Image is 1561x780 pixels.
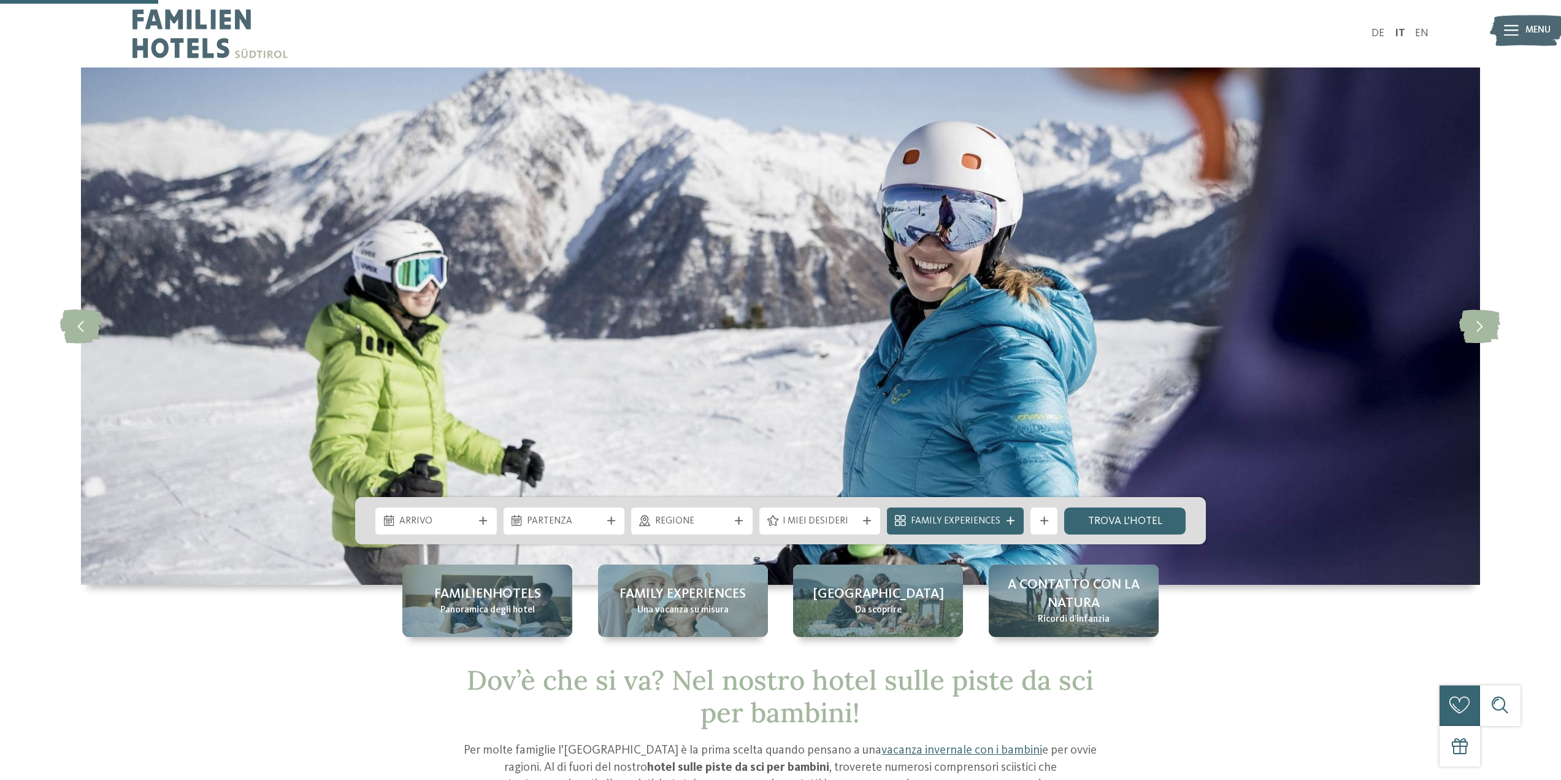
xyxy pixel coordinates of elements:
[1525,24,1551,37] span: Menu
[793,565,963,637] a: Hotel sulle piste da sci per bambini: divertimento senza confini [GEOGRAPHIC_DATA] Da scoprire
[655,515,729,528] span: Regione
[1395,28,1405,39] a: IT
[813,585,944,604] span: [GEOGRAPHIC_DATA]
[1038,613,1110,627] span: Ricordi d’infanzia
[467,663,1094,730] span: Dov’è che si va? Nel nostro hotel sulle piste da sci per bambini!
[783,515,857,528] span: I miei desideri
[1002,576,1145,614] span: A contatto con la natura
[81,68,1480,585] img: Hotel sulle piste da sci per bambini: divertimento senza confini
[619,585,746,604] span: Family experiences
[402,565,572,637] a: Hotel sulle piste da sci per bambini: divertimento senza confini Familienhotels Panoramica degli ...
[434,585,541,604] span: Familienhotels
[855,604,902,617] span: Da scoprire
[527,515,601,528] span: Partenza
[911,515,1000,528] span: Family Experiences
[440,604,535,617] span: Panoramica degli hotel
[637,604,729,617] span: Una vacanza su misura
[598,565,768,637] a: Hotel sulle piste da sci per bambini: divertimento senza confini Family experiences Una vacanza s...
[399,515,474,528] span: Arrivo
[989,565,1159,637] a: Hotel sulle piste da sci per bambini: divertimento senza confini A contatto con la natura Ricordi...
[1064,508,1186,535] a: trova l’hotel
[881,744,1042,757] a: vacanza invernale con i bambini
[647,762,829,774] strong: hotel sulle piste da sci per bambini
[1371,28,1384,39] a: DE
[1415,28,1429,39] a: EN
